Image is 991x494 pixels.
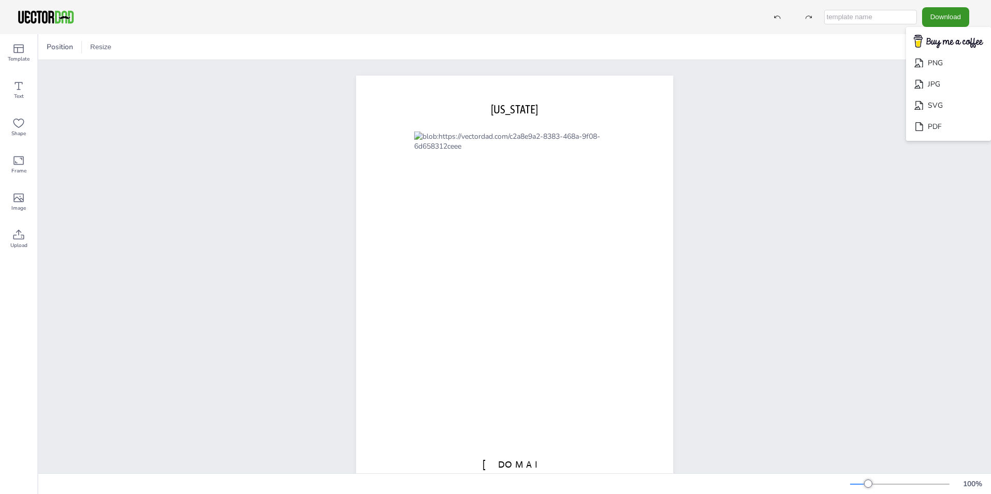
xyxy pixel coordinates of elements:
[960,479,985,489] div: 100 %
[906,95,991,116] li: SVG
[906,27,991,141] ul: Download
[45,42,75,52] span: Position
[8,55,30,63] span: Template
[906,116,991,137] li: PDF
[11,167,26,175] span: Frame
[922,7,969,26] button: Download
[491,103,538,116] span: [US_STATE]
[907,32,990,52] img: buymecoffee.png
[906,52,991,74] li: PNG
[17,9,75,25] img: VectorDad-1.png
[906,74,991,95] li: JPG
[86,39,116,55] button: Resize
[10,241,27,250] span: Upload
[14,92,24,100] span: Text
[11,129,26,138] span: Shape
[824,10,917,24] input: template name
[11,204,26,212] span: Image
